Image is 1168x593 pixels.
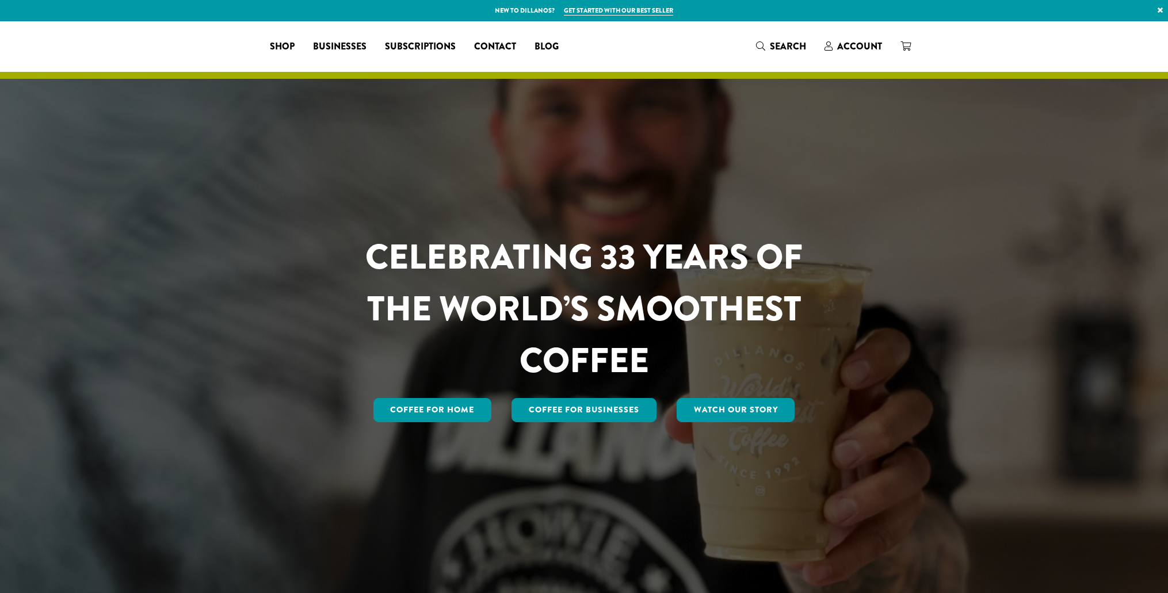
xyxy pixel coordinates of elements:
span: Account [837,40,882,53]
a: Watch Our Story [677,398,795,422]
span: Shop [270,40,295,54]
a: Get started with our best seller [564,6,673,16]
span: Contact [474,40,516,54]
a: Coffee For Businesses [512,398,656,422]
span: Blog [535,40,559,54]
a: Search [747,37,815,56]
a: Shop [261,37,304,56]
span: Search [770,40,806,53]
a: Coffee for Home [373,398,492,422]
span: Subscriptions [385,40,456,54]
span: Businesses [313,40,367,54]
h1: CELEBRATING 33 YEARS OF THE WORLD’S SMOOTHEST COFFEE [331,231,837,387]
